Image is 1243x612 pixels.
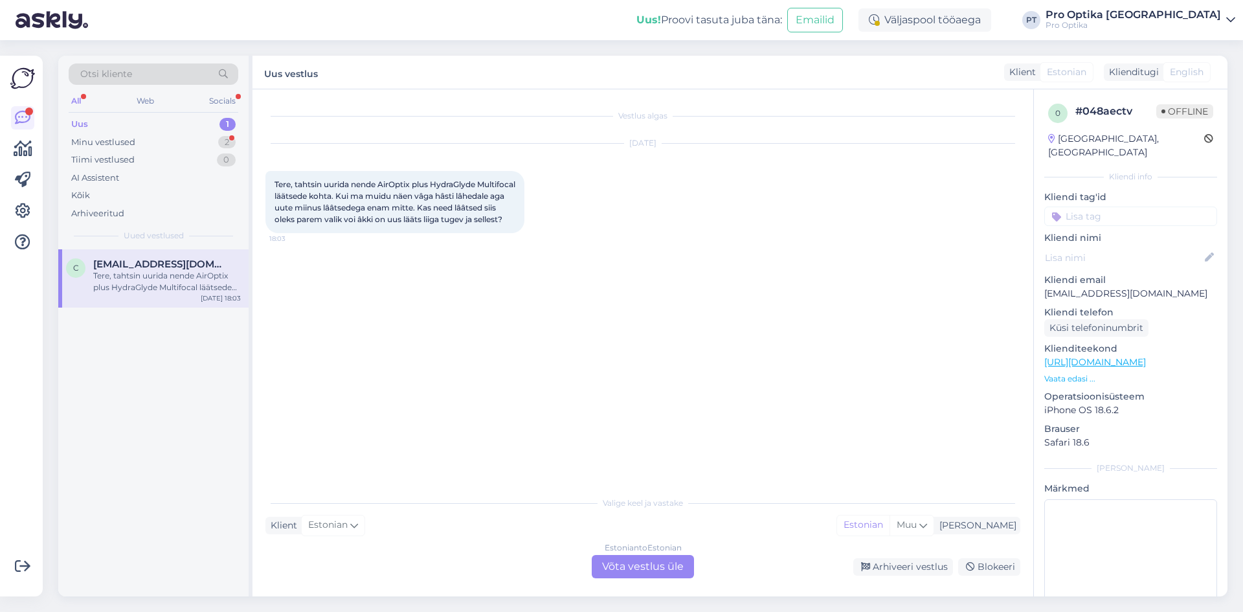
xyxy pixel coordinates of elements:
[1044,287,1217,300] p: [EMAIL_ADDRESS][DOMAIN_NAME]
[1044,231,1217,245] p: Kliendi nimi
[1044,273,1217,287] p: Kliendi email
[897,519,917,530] span: Muu
[207,93,238,109] div: Socials
[1075,104,1156,119] div: # 048aectv
[124,230,184,242] span: Uued vestlused
[1044,390,1217,403] p: Operatsioonisüsteem
[1046,10,1235,30] a: Pro Optika [GEOGRAPHIC_DATA]Pro Optika
[1044,482,1217,495] p: Märkmed
[218,136,236,149] div: 2
[71,172,119,185] div: AI Assistent
[853,558,953,576] div: Arhiveeri vestlus
[69,93,84,109] div: All
[73,263,79,273] span: c
[71,207,124,220] div: Arhiveeritud
[1044,319,1148,337] div: Küsi telefoninumbrit
[71,189,90,202] div: Kõik
[934,519,1016,532] div: [PERSON_NAME]
[1044,403,1217,417] p: iPhone OS 18.6.2
[1044,171,1217,183] div: Kliendi info
[1044,356,1146,368] a: [URL][DOMAIN_NAME]
[1044,207,1217,226] input: Lisa tag
[1055,108,1060,118] span: 0
[605,542,682,554] div: Estonian to Estonian
[1044,190,1217,204] p: Kliendi tag'id
[958,558,1020,576] div: Blokeeri
[265,519,297,532] div: Klient
[1044,342,1217,356] p: Klienditeekond
[1044,422,1217,436] p: Brauser
[71,153,135,166] div: Tiimi vestlused
[1156,104,1213,119] span: Offline
[1044,306,1217,319] p: Kliendi telefon
[269,234,318,244] span: 18:03
[201,293,241,303] div: [DATE] 18:03
[274,179,517,224] span: Tere, tahtsin uurida nende AirOptix plus HydraGlyde Multifocal läätsede kohta. Kui ma muidu näen ...
[1044,462,1217,474] div: [PERSON_NAME]
[80,67,132,81] span: Otsi kliente
[1004,65,1036,79] div: Klient
[592,555,694,578] div: Võta vestlus üle
[787,8,843,32] button: Emailid
[858,8,991,32] div: Väljaspool tööaega
[265,497,1020,509] div: Valige keel ja vastake
[264,63,318,81] label: Uus vestlus
[837,516,890,535] div: Estonian
[636,14,661,26] b: Uus!
[71,136,135,149] div: Minu vestlused
[1046,20,1221,30] div: Pro Optika
[1104,65,1159,79] div: Klienditugi
[134,93,157,109] div: Web
[1170,65,1204,79] span: English
[71,118,88,131] div: Uus
[308,518,348,532] span: Estonian
[265,137,1020,149] div: [DATE]
[1046,10,1221,20] div: Pro Optika [GEOGRAPHIC_DATA]
[1047,65,1086,79] span: Estonian
[217,153,236,166] div: 0
[1045,251,1202,265] input: Lisa nimi
[1022,11,1040,29] div: PT
[636,12,782,28] div: Proovi tasuta juba täna:
[1044,436,1217,449] p: Safari 18.6
[1044,373,1217,385] p: Vaata edasi ...
[93,270,241,293] div: Tere, tahtsin uurida nende AirOptix plus HydraGlyde Multifocal läätsede kohta. Kui ma muidu näen ...
[1048,132,1204,159] div: [GEOGRAPHIC_DATA], [GEOGRAPHIC_DATA]
[93,258,228,270] span: cetlyn1@hotmail.com
[219,118,236,131] div: 1
[265,110,1020,122] div: Vestlus algas
[10,66,35,91] img: Askly Logo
